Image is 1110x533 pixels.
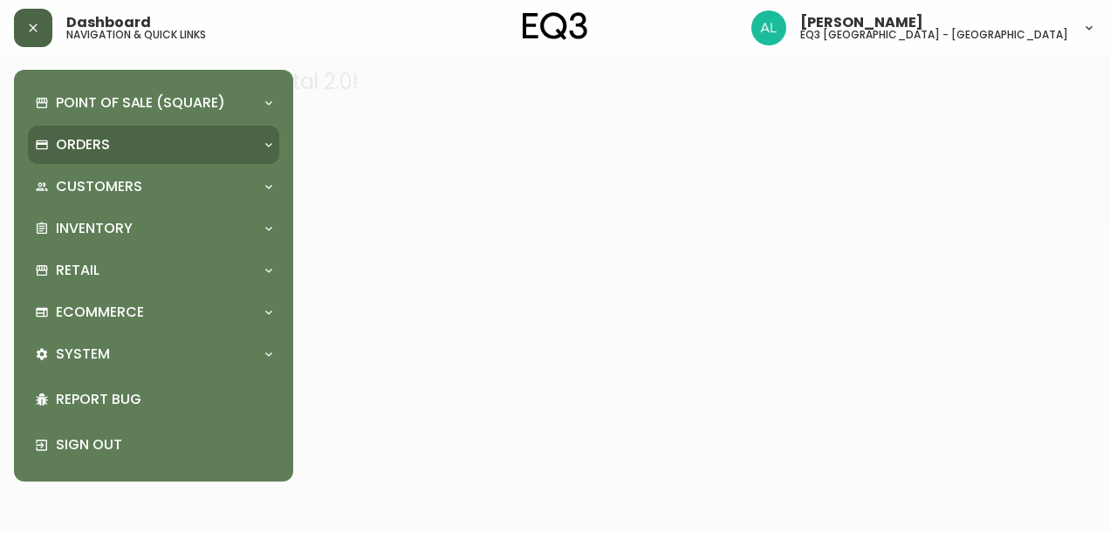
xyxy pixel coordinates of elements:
p: Inventory [56,219,133,238]
div: Retail [28,251,279,290]
p: Ecommerce [56,303,144,322]
p: Customers [56,177,142,196]
p: Retail [56,261,99,280]
div: Report Bug [28,377,279,422]
div: Customers [28,167,279,206]
div: Inventory [28,209,279,248]
div: Point of Sale (Square) [28,84,279,122]
p: Orders [56,135,110,154]
h5: navigation & quick links [66,30,206,40]
p: Report Bug [56,390,272,409]
p: System [56,345,110,364]
img: logo [523,12,587,40]
div: System [28,335,279,373]
div: Sign Out [28,422,279,468]
div: Orders [28,126,279,164]
p: Sign Out [56,435,272,454]
div: Ecommerce [28,293,279,331]
p: Point of Sale (Square) [56,93,225,113]
img: 1c2a8670a0b342a1deb410e06288c649 [751,10,786,45]
span: Dashboard [66,16,151,30]
span: [PERSON_NAME] [800,16,923,30]
h5: eq3 [GEOGRAPHIC_DATA] - [GEOGRAPHIC_DATA] [800,30,1068,40]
